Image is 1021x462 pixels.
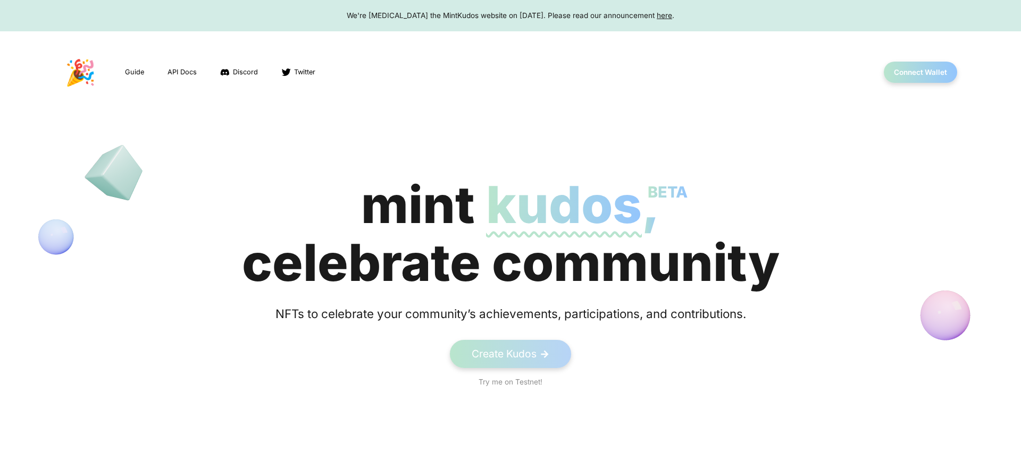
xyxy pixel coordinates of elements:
div: mint celebrate community [242,176,780,292]
a: Twitter [280,66,316,78]
a: API Docs [166,66,198,78]
span: -> [540,347,549,361]
span: Twitter [294,67,315,77]
p: 🎉 [65,54,96,91]
a: Guide [124,66,145,78]
a: Create Kudos [450,340,571,368]
a: Discord [219,66,259,78]
a: Try me on Testnet! [479,377,542,387]
div: NFTs to celebrate your community’s achievements, participations, and contributions. [263,305,758,323]
div: We're [MEDICAL_DATA] the MintKudos website on [DATE]. Please read our announcement . [10,10,1011,21]
button: Connect Wallet [884,62,957,83]
span: , [642,174,660,235]
a: here [657,11,672,20]
span: Discord [233,67,258,77]
span: kudos [486,174,642,235]
p: BETA [648,164,688,221]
